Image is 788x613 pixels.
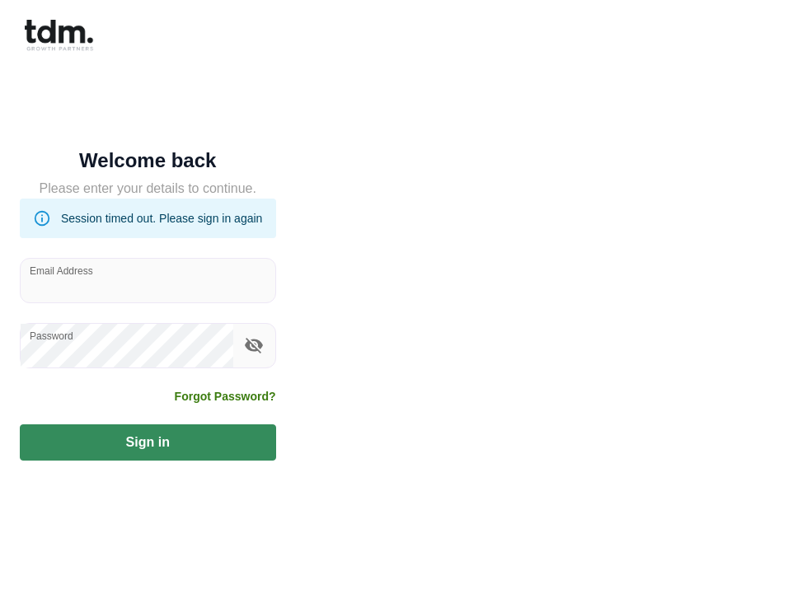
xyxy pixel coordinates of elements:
button: toggle password visibility [240,331,268,359]
button: Sign in [20,424,276,461]
label: Password [30,329,73,343]
div: Session timed out. Please sign in again [61,204,262,233]
a: Forgot Password? [175,388,276,405]
h5: Welcome back [20,152,276,169]
h5: Please enter your details to continue. [20,179,276,199]
label: Email Address [30,264,93,278]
